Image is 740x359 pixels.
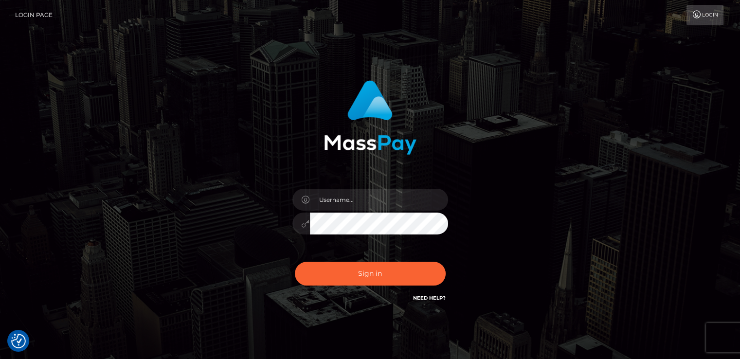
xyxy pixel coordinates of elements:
a: Need Help? [413,295,446,301]
button: Consent Preferences [11,334,26,348]
img: Revisit consent button [11,334,26,348]
a: Login [686,5,723,25]
img: MassPay Login [324,80,416,155]
input: Username... [310,189,448,211]
button: Sign in [295,262,446,286]
a: Login Page [15,5,53,25]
